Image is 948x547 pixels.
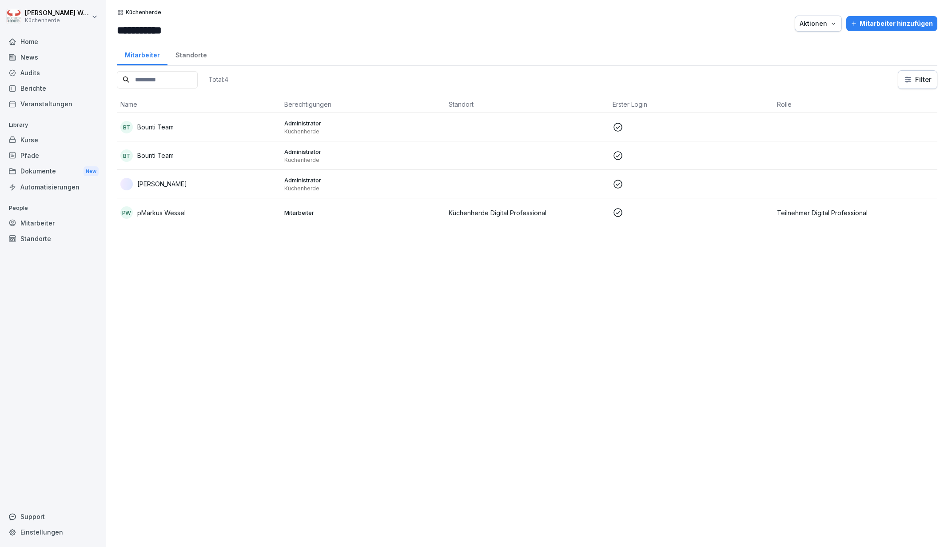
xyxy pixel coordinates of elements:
[4,96,101,112] a: Veranstaltungen
[4,163,101,180] a: DokumenteNew
[4,231,101,246] a: Standorte
[4,34,101,49] a: Home
[284,185,441,192] p: Küchenherde
[137,122,174,132] p: Bounti Team
[609,96,773,113] th: Erster Login
[777,208,934,217] p: Teilnehmer Digital Professional
[281,96,445,113] th: Berechtigungen
[449,208,605,217] p: Küchenherde Digital Professional
[284,176,441,184] p: Administrator
[137,208,186,217] p: pMarkus Wessel
[4,215,101,231] a: Mitarbeiter
[4,163,101,180] div: Dokumente
[4,201,101,215] p: People
[4,132,101,148] a: Kurse
[4,80,101,96] a: Berichte
[117,43,167,65] a: Mitarbeiter
[795,16,842,32] button: Aktionen
[137,179,187,189] p: [PERSON_NAME]
[84,166,99,177] div: New
[120,206,133,219] div: pW
[284,157,441,164] p: Küchenherde
[898,71,937,88] button: Filter
[25,17,90,24] p: Küchenherde
[284,128,441,135] p: Küchenherde
[137,151,174,160] p: Bounti Team
[117,96,281,113] th: Name
[4,524,101,540] a: Einstellungen
[284,119,441,127] p: Administrator
[126,9,161,16] p: Küchenherde
[800,19,837,28] div: Aktionen
[284,209,441,217] p: Mitarbeiter
[4,509,101,524] div: Support
[4,148,101,163] a: Pfade
[445,96,609,113] th: Standort
[904,75,932,84] div: Filter
[120,121,133,133] div: BT
[167,43,215,65] a: Standorte
[25,9,90,17] p: [PERSON_NAME] Wessel
[4,118,101,132] p: Library
[773,96,937,113] th: Rolle
[4,65,101,80] a: Audits
[208,75,228,84] p: Total: 4
[4,49,101,65] a: News
[851,19,933,28] div: Mitarbeiter hinzufügen
[4,179,101,195] a: Automatisierungen
[120,149,133,162] div: BT
[284,148,441,156] p: Administrator
[846,16,937,31] button: Mitarbeiter hinzufügen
